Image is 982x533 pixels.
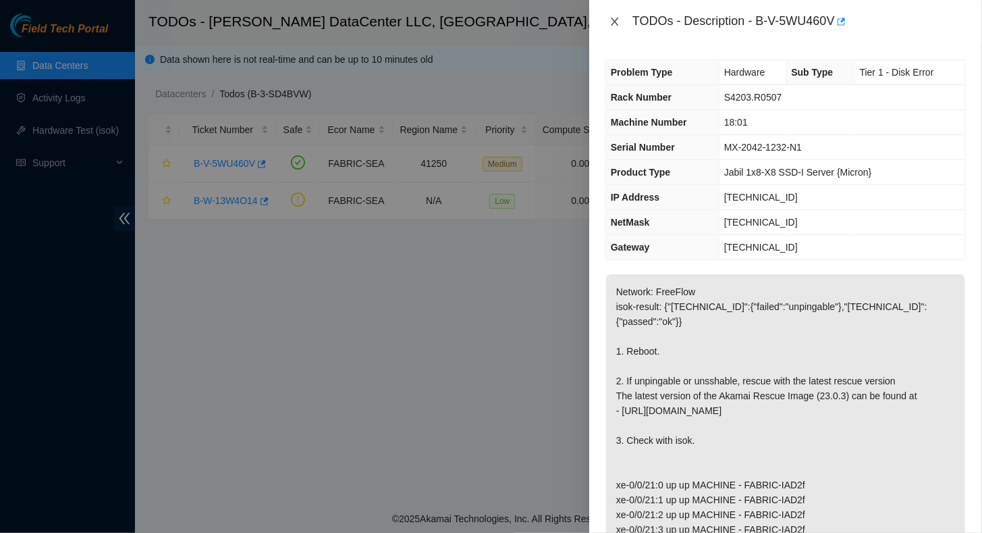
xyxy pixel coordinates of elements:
span: [TECHNICAL_ID] [724,217,798,228]
span: MX-2042-1232-N1 [724,142,802,153]
span: Rack Number [611,92,672,103]
span: 18:01 [724,117,748,128]
span: Problem Type [611,67,673,78]
span: Jabil 1x8-X8 SSD-I Server {Micron} [724,167,872,178]
span: Tier 1 - Disk Error [860,67,934,78]
span: Sub Type [792,67,834,78]
span: IP Address [611,192,659,203]
span: [TECHNICAL_ID] [724,242,798,253]
span: Hardware [724,67,765,78]
span: [TECHNICAL_ID] [724,192,798,203]
span: NetMask [611,217,650,228]
span: Product Type [611,167,670,178]
span: Machine Number [611,117,687,128]
button: Close [605,16,624,28]
span: S4203.R0507 [724,92,782,103]
span: close [609,16,620,27]
span: Serial Number [611,142,675,153]
span: Gateway [611,242,650,253]
div: TODOs - Description - B-V-5WU460V [632,11,966,32]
